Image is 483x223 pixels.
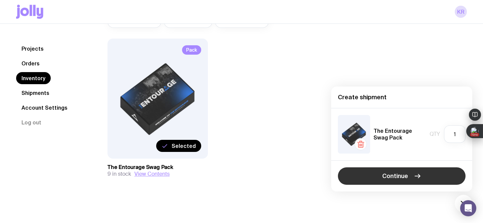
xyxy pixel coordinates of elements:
[16,43,49,55] a: Projects
[16,102,73,114] a: Account Settings
[182,45,201,55] span: Pack
[430,131,440,137] span: Qty
[374,127,426,141] h5: The Entourage Swag Pack
[382,172,408,180] span: Continue
[455,6,467,18] a: KR
[338,167,466,185] button: Continue
[16,72,51,84] a: Inventory
[16,87,55,99] a: Shipments
[16,57,45,69] a: Orders
[338,93,466,101] h4: Create shipment
[107,164,208,171] h3: The Entourage Swag Pack
[172,143,196,149] span: Selected
[16,116,47,128] button: Log out
[134,171,170,177] button: View Contents
[107,171,131,177] span: 9 in stock
[460,200,476,216] div: Open Intercom Messenger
